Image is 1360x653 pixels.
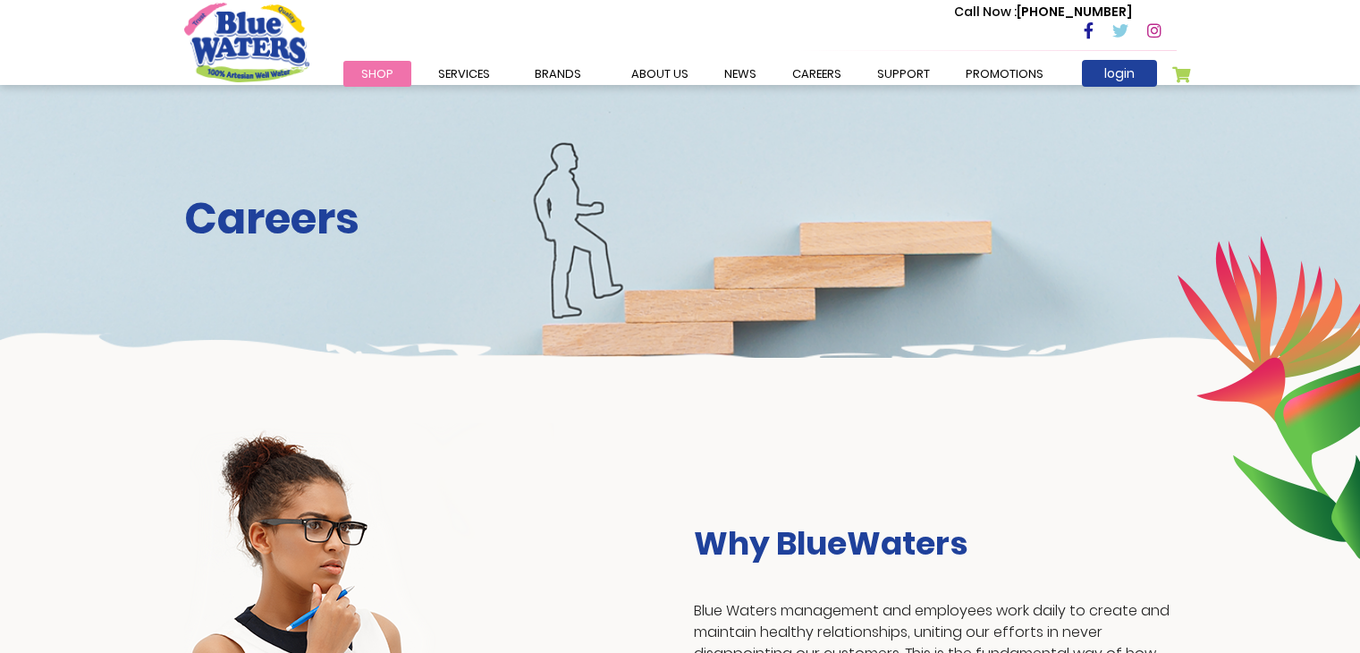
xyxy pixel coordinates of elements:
a: careers [774,61,859,87]
a: Services [420,61,508,87]
h3: Why BlueWaters [694,524,1177,563]
a: Brands [517,61,599,87]
h2: Careers [184,193,1177,245]
img: career-intro-leaves.png [1177,235,1360,559]
span: Call Now : [954,3,1017,21]
a: Shop [343,61,411,87]
a: News [706,61,774,87]
a: support [859,61,948,87]
a: Promotions [948,61,1061,87]
a: store logo [184,3,309,81]
a: about us [613,61,706,87]
span: Brands [535,65,581,82]
p: [PHONE_NUMBER] [954,3,1132,21]
span: Shop [361,65,393,82]
a: login [1082,60,1157,87]
span: Services [438,65,490,82]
